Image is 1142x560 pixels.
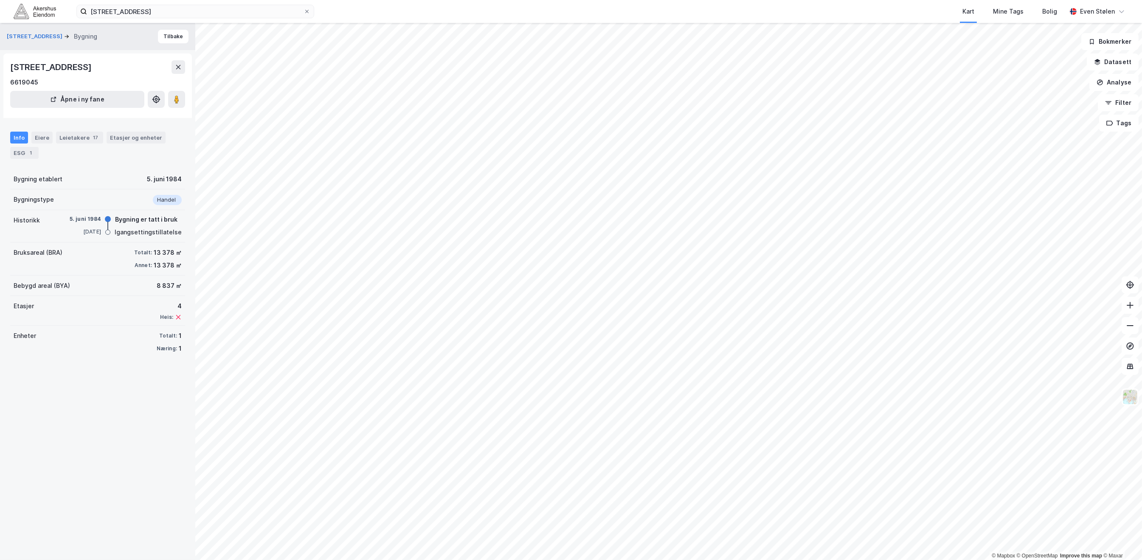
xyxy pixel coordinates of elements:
[14,215,40,225] div: Historikk
[1100,519,1142,560] div: Kontrollprogram for chat
[1099,115,1139,132] button: Tags
[1100,519,1142,560] iframe: Chat Widget
[160,301,182,311] div: 4
[110,134,162,141] div: Etasjer og enheter
[1080,6,1115,17] div: Even Stølen
[993,6,1024,17] div: Mine Tags
[31,132,53,144] div: Eiere
[14,194,54,205] div: Bygningstype
[154,260,182,270] div: 13 378 ㎡
[1081,33,1139,50] button: Bokmerker
[10,147,39,159] div: ESG
[87,5,304,18] input: Søk på adresse, matrikkel, gårdeiere, leietakere eller personer
[1089,74,1139,91] button: Analyse
[157,281,182,291] div: 8 837 ㎡
[158,30,188,43] button: Tilbake
[1017,553,1058,559] a: OpenStreetMap
[157,345,177,352] div: Næring:
[14,174,62,184] div: Bygning etablert
[67,228,101,236] div: [DATE]
[14,301,34,311] div: Etasjer
[67,215,101,223] div: 5. juni 1984
[7,32,64,41] button: [STREET_ADDRESS]
[159,332,177,339] div: Totalt:
[115,214,177,225] div: Bygning er tatt i bruk
[1087,53,1139,70] button: Datasett
[10,77,38,87] div: 6619045
[14,331,36,341] div: Enheter
[10,91,144,108] button: Åpne i ny fane
[1098,94,1139,111] button: Filter
[962,6,974,17] div: Kart
[10,132,28,144] div: Info
[179,331,182,341] div: 1
[1060,553,1102,559] a: Improve this map
[14,248,62,258] div: Bruksareal (BRA)
[14,4,56,19] img: akershus-eiendom-logo.9091f326c980b4bce74ccdd9f866810c.svg
[992,553,1015,559] a: Mapbox
[1042,6,1057,17] div: Bolig
[27,149,35,157] div: 1
[154,248,182,258] div: 13 378 ㎡
[1122,389,1138,405] img: Z
[115,227,182,237] div: Igangsettingstillatelse
[10,60,93,74] div: [STREET_ADDRESS]
[56,132,103,144] div: Leietakere
[147,174,182,184] div: 5. juni 1984
[134,249,152,256] div: Totalt:
[91,133,100,142] div: 17
[179,343,182,354] div: 1
[160,314,173,321] div: Heis:
[14,281,70,291] div: Bebygd areal (BYA)
[74,31,97,42] div: Bygning
[135,262,152,269] div: Annet:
